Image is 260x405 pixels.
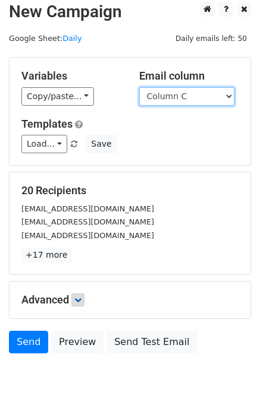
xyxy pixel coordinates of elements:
[21,69,121,83] h5: Variables
[171,32,251,45] span: Daily emails left: 50
[21,231,154,240] small: [EMAIL_ADDRESS][DOMAIN_NAME]
[9,2,251,22] h2: New Campaign
[201,348,260,405] iframe: Chat Widget
[106,331,197,353] a: Send Test Email
[21,248,71,262] a: +17 more
[86,135,117,153] button: Save
[139,69,239,83] h5: Email column
[21,135,67,153] a: Load...
[21,87,94,106] a: Copy/paste...
[21,118,73,130] a: Templates
[21,217,154,226] small: [EMAIL_ADDRESS][DOMAIN_NAME]
[9,331,48,353] a: Send
[21,293,239,306] h5: Advanced
[171,34,251,43] a: Daily emails left: 50
[51,331,104,353] a: Preview
[21,204,154,213] small: [EMAIL_ADDRESS][DOMAIN_NAME]
[9,34,82,43] small: Google Sheet:
[21,184,239,197] h5: 20 Recipients
[62,34,82,43] a: Daily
